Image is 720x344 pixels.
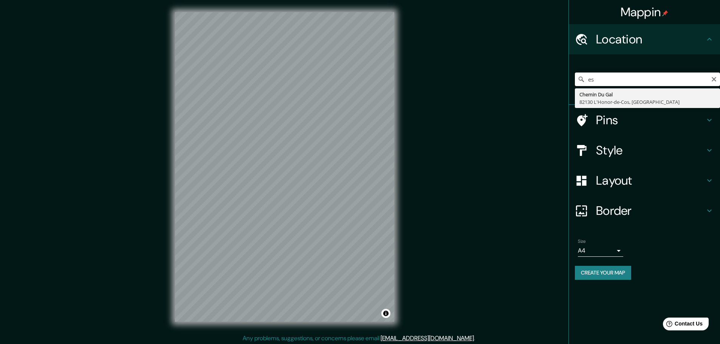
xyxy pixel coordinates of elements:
[381,334,474,342] a: [EMAIL_ADDRESS][DOMAIN_NAME]
[653,315,712,336] iframe: Help widget launcher
[596,143,705,158] h4: Style
[596,32,705,47] h4: Location
[243,334,475,343] p: Any problems, suggestions, or concerns please email .
[579,98,715,106] div: 82130 L'Honor-de-Cos, [GEOGRAPHIC_DATA]
[711,75,717,82] button: Clear
[596,203,705,218] h4: Border
[621,5,669,20] h4: Mappin
[575,266,631,280] button: Create your map
[569,135,720,165] div: Style
[569,196,720,226] div: Border
[475,334,476,343] div: .
[578,245,623,257] div: A4
[175,12,394,322] canvas: Map
[662,10,668,16] img: pin-icon.png
[569,24,720,54] div: Location
[578,238,586,245] label: Size
[596,113,705,128] h4: Pins
[381,309,390,318] button: Toggle attribution
[579,91,715,98] div: Chemin Du Gal
[575,73,720,86] input: Pick your city or area
[476,334,478,343] div: .
[596,173,705,188] h4: Layout
[569,105,720,135] div: Pins
[569,165,720,196] div: Layout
